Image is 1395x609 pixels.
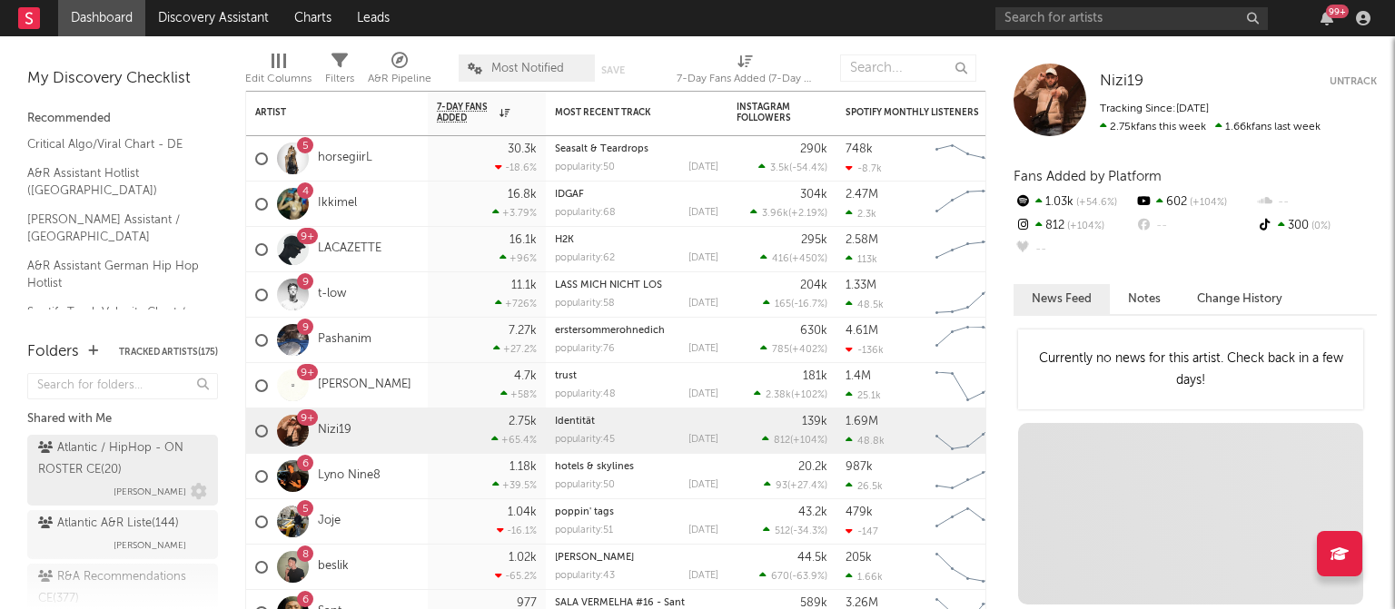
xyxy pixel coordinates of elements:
[1100,122,1321,133] span: 1.66k fans last week
[764,479,827,491] div: ( )
[114,481,186,503] span: [PERSON_NAME]
[1256,214,1377,238] div: 300
[846,325,878,337] div: 4.61M
[762,434,827,446] div: ( )
[1018,329,1363,409] div: Currently no news for this artist. Check back in a few days!
[27,108,218,130] div: Recommended
[927,136,1009,182] svg: Chart title
[846,435,885,447] div: 48.8k
[1064,221,1104,231] span: +104 %
[1110,284,1179,314] button: Notes
[758,162,827,173] div: ( )
[497,525,537,536] div: -16.1 %
[754,388,827,400] div: ( )
[318,423,351,438] a: Nizi19
[1321,11,1333,25] button: 99+
[555,507,614,517] a: poppin' tags
[792,572,825,582] span: -63.9 %
[27,68,218,90] div: My Discovery Checklist
[688,480,718,490] div: [DATE]
[793,526,825,536] span: -34.3 %
[846,461,873,473] div: 987k
[846,526,878,537] div: -147
[27,435,218,506] a: Atlantic / HipHop - ON ROSTER CE(20)[PERSON_NAME]
[790,481,825,491] span: +27.4 %
[27,341,79,363] div: Folders
[766,390,791,400] span: 2.38k
[555,507,718,517] div: poppin' tags
[318,332,371,348] a: Pashanim
[510,234,537,246] div: 16.1k
[797,552,827,564] div: 44.5k
[27,210,200,247] a: [PERSON_NAME] Assistant / [GEOGRAPHIC_DATA]
[688,571,718,581] div: [DATE]
[318,559,349,575] a: beslik
[27,373,218,399] input: Search for folders...
[1330,73,1377,91] button: Untrack
[688,435,718,445] div: [DATE]
[368,68,431,90] div: A&R Pipeline
[509,325,537,337] div: 7.27k
[846,162,882,174] div: -8.7k
[800,597,827,609] div: 589k
[1326,5,1349,18] div: 99 +
[555,190,718,200] div: IDGAF
[846,107,982,118] div: Spotify Monthly Listeners
[800,280,827,291] div: 204k
[846,389,881,401] div: 25.1k
[774,436,790,446] span: 812
[555,208,616,218] div: popularity: 68
[688,208,718,218] div: [DATE]
[927,272,1009,318] svg: Chart title
[688,253,718,263] div: [DATE]
[800,325,827,337] div: 630k
[927,408,1009,454] svg: Chart title
[555,162,615,172] div: popularity: 50
[927,363,1009,408] svg: Chart title
[509,416,537,427] div: 2.75k
[555,417,595,427] a: Identität
[508,506,537,518] div: 1.04k
[555,371,718,381] div: trust
[793,436,825,446] span: +104 %
[846,299,884,310] div: 48.5k
[38,513,179,535] div: Atlantic A&R Liste ( 144 )
[846,370,871,382] div: 1.4M
[775,526,790,536] span: 512
[1014,191,1134,214] div: 1.03k
[492,207,537,219] div: +3.79 %
[318,468,381,484] a: Lyno Nine8
[846,189,878,201] div: 2.47M
[510,461,537,473] div: 1.18k
[508,143,537,155] div: 30.3k
[555,462,718,472] div: hotels & skylines
[509,552,537,564] div: 1.02k
[759,570,827,582] div: ( )
[555,235,574,245] a: H2K
[995,7,1268,30] input: Search for artists
[493,343,537,355] div: +27.2 %
[555,299,615,309] div: popularity: 58
[255,107,391,118] div: Artist
[555,389,616,399] div: popularity: 48
[846,416,878,427] div: 1.69M
[318,196,357,211] a: Ikkimel
[114,535,186,556] span: [PERSON_NAME]
[555,253,615,263] div: popularity: 62
[1134,191,1255,214] div: 602
[555,344,615,354] div: popularity: 76
[38,437,203,481] div: Atlantic / HipHop - ON ROSTER CE ( 20 )
[846,344,884,356] div: -136k
[772,254,789,264] span: 416
[846,552,872,564] div: 205k
[798,506,827,518] div: 43.2k
[325,45,354,98] div: Filters
[763,298,827,309] div: ( )
[318,287,346,302] a: t-low
[555,435,615,445] div: popularity: 45
[491,63,564,74] span: Most Notified
[27,408,218,430] div: Shared with Me
[846,480,883,492] div: 26.5k
[840,54,976,82] input: Search...
[318,378,411,393] a: [PERSON_NAME]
